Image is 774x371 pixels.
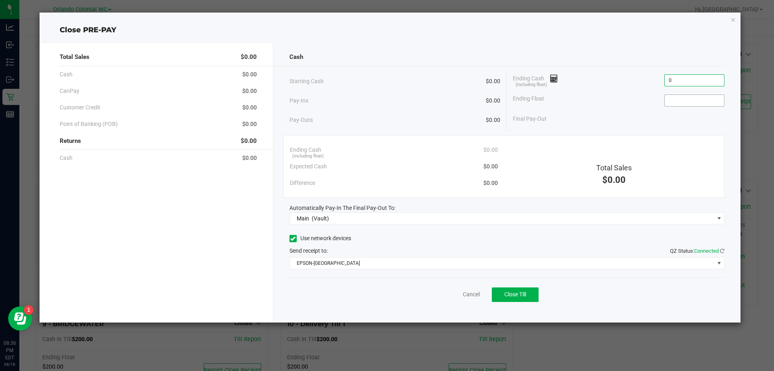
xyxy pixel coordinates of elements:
span: QZ Status: [670,248,724,254]
span: Ending Cash [290,146,321,154]
span: $0.00 [242,120,257,128]
span: (Vault) [312,215,329,222]
span: Customer Credit [60,103,100,112]
span: Pay-Outs [289,116,313,124]
span: Ending Float [513,94,544,107]
span: $0.00 [486,96,500,105]
span: $0.00 [241,52,257,62]
span: Main [297,215,309,222]
span: $0.00 [483,179,498,187]
span: Pay-Ins [289,96,308,105]
span: Cash [60,154,73,162]
div: Returns [60,132,257,150]
span: EPSON-[GEOGRAPHIC_DATA] [290,258,714,269]
span: $0.00 [242,87,257,95]
span: $0.00 [242,103,257,112]
label: Use network devices [289,234,351,243]
span: Ending Cash [513,74,558,86]
span: Cash [289,52,303,62]
button: Close Till [492,287,539,302]
span: $0.00 [483,162,498,171]
span: Automatically Pay-In The Final Pay-Out To: [289,205,395,211]
span: Total Sales [596,163,632,172]
span: $0.00 [486,116,500,124]
span: (including float) [516,82,547,88]
span: (including float) [292,153,324,160]
span: Cash [60,70,73,79]
span: Starting Cash [289,77,324,86]
div: Close PRE-PAY [40,25,741,36]
span: Total Sales [60,52,89,62]
span: Final Pay-Out [513,115,547,123]
span: $0.00 [486,77,500,86]
span: $0.00 [602,175,626,185]
span: Point of Banking (POB) [60,120,118,128]
span: Difference [290,179,315,187]
span: Send receipt to: [289,247,328,254]
iframe: Resource center unread badge [24,305,33,315]
span: Connected [694,248,719,254]
span: Expected Cash [290,162,327,171]
span: $0.00 [241,136,257,146]
iframe: Resource center [8,306,32,331]
span: Close Till [504,291,526,298]
span: $0.00 [242,70,257,79]
span: CanPay [60,87,79,95]
a: Cancel [463,290,480,299]
span: $0.00 [242,154,257,162]
span: $0.00 [483,146,498,154]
